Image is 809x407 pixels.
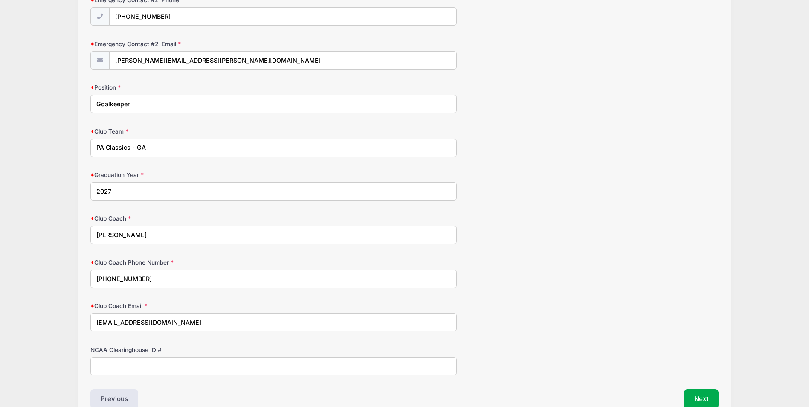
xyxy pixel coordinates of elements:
[90,127,300,136] label: Club Team
[90,258,300,267] label: Club Coach Phone Number
[90,302,300,310] label: Club Coach Email
[109,7,457,26] input: (xxx) xxx-xxxx
[90,171,300,179] label: Graduation Year
[90,346,300,354] label: NCAA Clearinghouse ID #
[109,51,457,70] input: email@email.com
[90,83,300,92] label: Position
[90,40,300,48] label: Emergency Contact #2: Email
[90,214,300,223] label: Club Coach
